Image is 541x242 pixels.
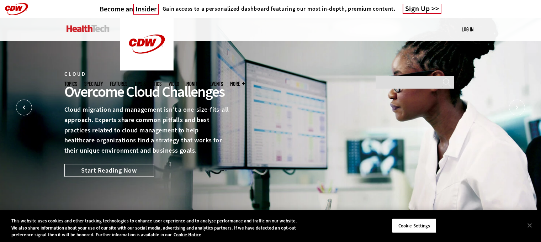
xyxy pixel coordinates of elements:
button: Close [522,217,537,233]
a: More information about your privacy [174,232,201,238]
button: Cookie Settings [392,218,436,233]
img: Home [120,18,174,70]
a: Tips & Tactics [134,81,161,86]
a: Sign Up [403,4,442,14]
a: Video [169,81,179,86]
div: User menu [462,26,473,33]
h3: Become an [100,5,159,14]
img: Home [67,25,110,32]
a: MonITor [186,81,202,86]
button: Prev [16,100,32,116]
span: Specialty [84,81,103,86]
a: Log in [462,26,473,32]
a: Events [209,81,223,86]
a: Become anInsider [100,5,159,14]
span: Insider [133,4,159,15]
a: CDW [120,65,174,72]
span: Topics [64,81,77,86]
h4: Gain access to a personalized dashboard featuring our most in-depth, premium content. [163,5,396,12]
a: Features [110,81,127,86]
span: More [230,81,245,86]
a: Start Reading Now [64,164,154,177]
div: This website uses cookies and other tracking technologies to enhance user experience and to analy... [11,217,298,238]
p: Cloud migration and management isn’t a one-size-fits-all approach. Experts share common pitfalls ... [64,105,229,156]
div: Overcome Cloud Challenges [64,82,229,101]
button: Next [509,100,525,116]
a: Gain access to a personalized dashboard featuring our most in-depth, premium content. [159,5,396,12]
